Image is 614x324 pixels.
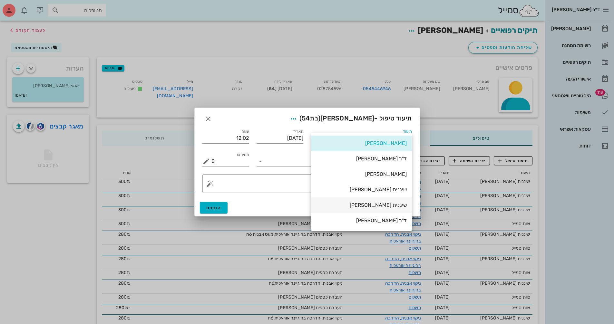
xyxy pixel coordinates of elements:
[316,202,407,208] div: שיננית [PERSON_NAME]
[316,140,407,146] div: [PERSON_NAME]
[206,205,221,211] span: הוספה
[288,113,412,125] span: תיעוד טיפול -
[316,156,407,162] div: ד"ר [PERSON_NAME]
[202,157,210,165] button: מחיר ₪ appended action
[316,171,407,177] div: [PERSON_NAME]
[311,133,412,143] div: תיעוד[PERSON_NAME]
[237,152,249,157] label: מחיר ₪
[242,129,249,134] label: שעה
[302,114,310,122] span: 54
[299,114,321,122] span: (בת )
[316,217,407,224] div: ד"ר [PERSON_NAME]
[316,186,407,193] div: שיננית [PERSON_NAME]
[320,114,374,122] span: [PERSON_NAME]
[403,129,412,134] label: תיעוד
[293,129,303,134] label: תאריך
[200,202,228,214] button: הוספה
